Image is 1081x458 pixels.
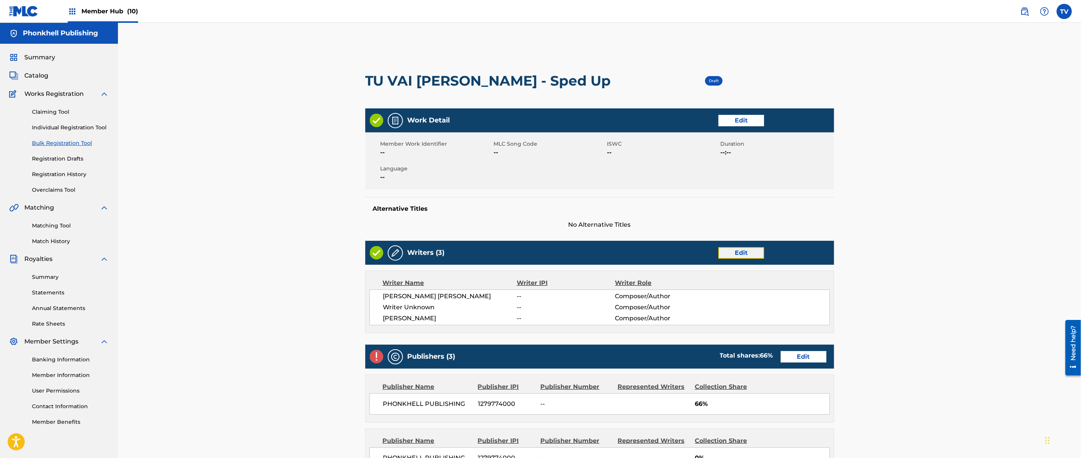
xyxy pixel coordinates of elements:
a: CatalogCatalog [9,71,48,80]
div: Publisher IPI [478,382,535,391]
a: Edit [718,247,764,259]
div: Publisher Number [540,436,612,445]
a: Banking Information [32,356,109,364]
img: Works Registration [9,89,19,99]
div: Publisher Name [383,382,472,391]
iframe: Resource Center [1060,317,1081,378]
a: Contact Information [32,402,109,410]
span: -- [517,314,615,323]
h5: Work Detail [408,116,450,125]
img: Catalog [9,71,18,80]
a: Rate Sheets [32,320,109,328]
div: Collection Share [695,436,762,445]
a: Summary [32,273,109,281]
a: Member Benefits [32,418,109,426]
span: Matching [24,203,54,212]
img: Invalid [370,350,383,363]
img: Matching [9,203,19,212]
img: Member Settings [9,337,18,346]
h5: Publishers (3) [408,352,455,361]
h5: Alternative Titles [373,205,826,213]
span: Works Registration [24,89,84,99]
a: Public Search [1017,4,1032,19]
span: Draft [709,78,719,83]
a: Bulk Registration Tool [32,139,109,147]
img: Writers [391,248,400,258]
span: Composer/Author [615,314,704,323]
img: search [1020,7,1029,16]
a: SummarySummary [9,53,55,62]
span: Writer Unknown [383,303,517,312]
a: Registration Drafts [32,155,109,163]
span: -- [517,303,615,312]
a: Registration History [32,170,109,178]
img: expand [100,203,109,212]
span: Catalog [24,71,48,80]
div: Writer IPI [517,278,615,288]
span: -- [380,148,492,157]
a: User Permissions [32,387,109,395]
div: Collection Share [695,382,762,391]
span: PHONKHELL PUBLISHING [383,399,473,409]
span: Member Work Identifier [380,140,492,148]
img: Top Rightsholders [68,7,77,16]
span: --:-- [721,148,832,157]
img: expand [100,254,109,264]
div: Chat-Widget [1043,421,1081,458]
a: Edit [781,351,826,363]
div: User Menu [1057,4,1072,19]
img: MLC Logo [9,6,38,17]
div: Publisher IPI [478,436,535,445]
div: Writer Name [383,278,517,288]
span: 1279774000 [478,399,535,409]
span: Member Settings [24,337,78,346]
span: 66% [695,399,829,409]
a: Matching Tool [32,222,109,230]
a: Member Information [32,371,109,379]
img: Accounts [9,29,18,38]
span: Language [380,165,492,173]
a: Statements [32,289,109,297]
span: 66 % [760,352,773,359]
span: -- [380,173,492,182]
img: Valid [370,246,383,259]
a: Individual Registration Tool [32,124,109,132]
h5: Phonkhell Publishing [23,29,98,38]
span: -- [494,148,605,157]
div: Help [1037,4,1052,19]
h2: TU VAI [PERSON_NAME] - Sped Up [365,72,615,89]
div: Publisher Name [383,436,472,445]
span: -- [607,148,719,157]
span: [PERSON_NAME] [383,314,517,323]
a: Match History [32,237,109,245]
img: Royalties [9,254,18,264]
span: Summary [24,53,55,62]
a: Overclaims Tool [32,186,109,194]
h5: Writers (3) [408,248,445,257]
img: expand [100,337,109,346]
div: Ziehen [1045,429,1050,452]
div: Represented Writers [618,382,689,391]
span: -- [517,292,615,301]
span: Composer/Author [615,292,704,301]
img: help [1040,7,1049,16]
div: Writer Role [615,278,705,288]
span: No Alternative Titles [365,220,834,229]
img: Work Detail [391,116,400,125]
div: Publisher Number [540,382,612,391]
span: Member Hub [81,7,138,16]
img: Summary [9,53,18,62]
span: -- [541,399,612,409]
img: expand [100,89,109,99]
img: Publishers [391,352,400,361]
span: Royalties [24,254,53,264]
img: Valid [370,114,383,127]
span: ISWC [607,140,719,148]
a: Claiming Tool [32,108,109,116]
span: [PERSON_NAME] [PERSON_NAME] [383,292,517,301]
a: Annual Statements [32,304,109,312]
span: (10) [127,8,138,15]
a: Edit [718,115,764,126]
